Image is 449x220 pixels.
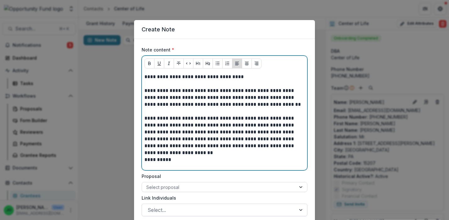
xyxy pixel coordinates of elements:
[174,58,184,68] button: Strike
[142,46,304,53] label: Note content
[183,58,193,68] button: Code
[134,20,315,39] header: Create Note
[142,173,304,180] label: Proposal
[252,58,262,68] button: Align Right
[154,58,164,68] button: Underline
[164,58,174,68] button: Italicize
[242,58,252,68] button: Align Center
[213,58,223,68] button: Bullet List
[203,58,213,68] button: Heading 2
[144,58,154,68] button: Bold
[193,58,203,68] button: Heading 1
[142,195,304,201] label: Link Individuals
[222,58,232,68] button: Ordered List
[232,58,242,68] button: Align Left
